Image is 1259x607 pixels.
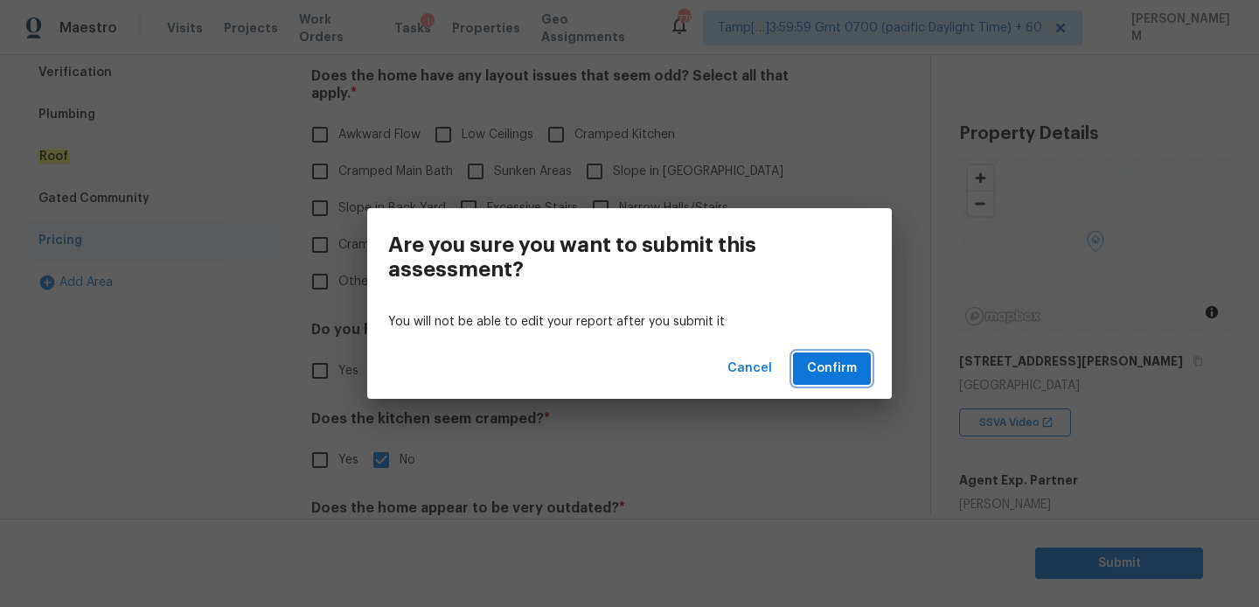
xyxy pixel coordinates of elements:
[720,352,779,385] button: Cancel
[727,358,772,380] span: Cancel
[388,233,792,282] h3: Are you sure you want to submit this assessment?
[388,313,871,331] p: You will not be able to edit your report after you submit it
[793,352,871,385] button: Confirm
[807,358,857,380] span: Confirm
